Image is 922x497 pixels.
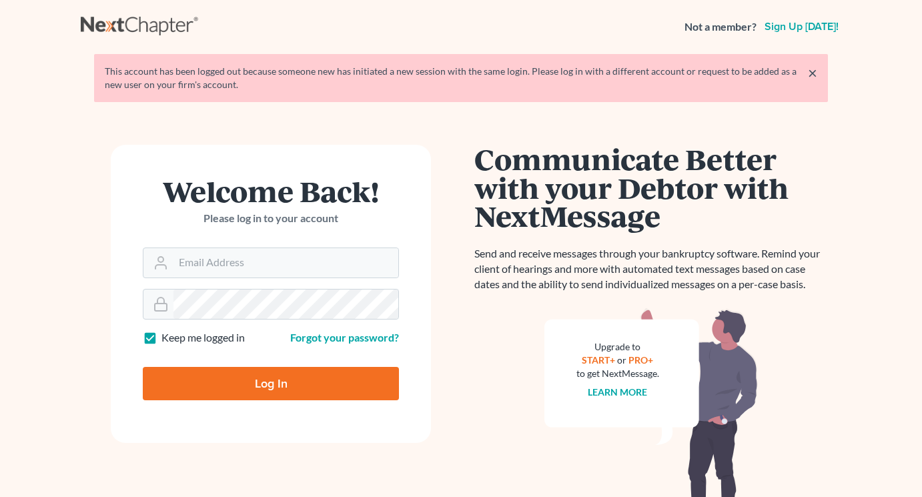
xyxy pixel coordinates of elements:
[290,331,399,344] a: Forgot your password?
[618,354,627,366] span: or
[762,21,841,32] a: Sign up [DATE]!
[576,367,659,380] div: to get NextMessage.
[576,340,659,354] div: Upgrade to
[588,386,648,398] a: Learn more
[474,246,828,292] p: Send and receive messages through your bankruptcy software. Remind your client of hearings and mo...
[629,354,654,366] a: PRO+
[161,330,245,346] label: Keep me logged in
[808,65,817,81] a: ×
[143,177,399,205] h1: Welcome Back!
[143,367,399,400] input: Log In
[474,145,828,230] h1: Communicate Better with your Debtor with NextMessage
[173,248,398,278] input: Email Address
[684,19,757,35] strong: Not a member?
[582,354,616,366] a: START+
[143,211,399,226] p: Please log in to your account
[105,65,817,91] div: This account has been logged out because someone new has initiated a new session with the same lo...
